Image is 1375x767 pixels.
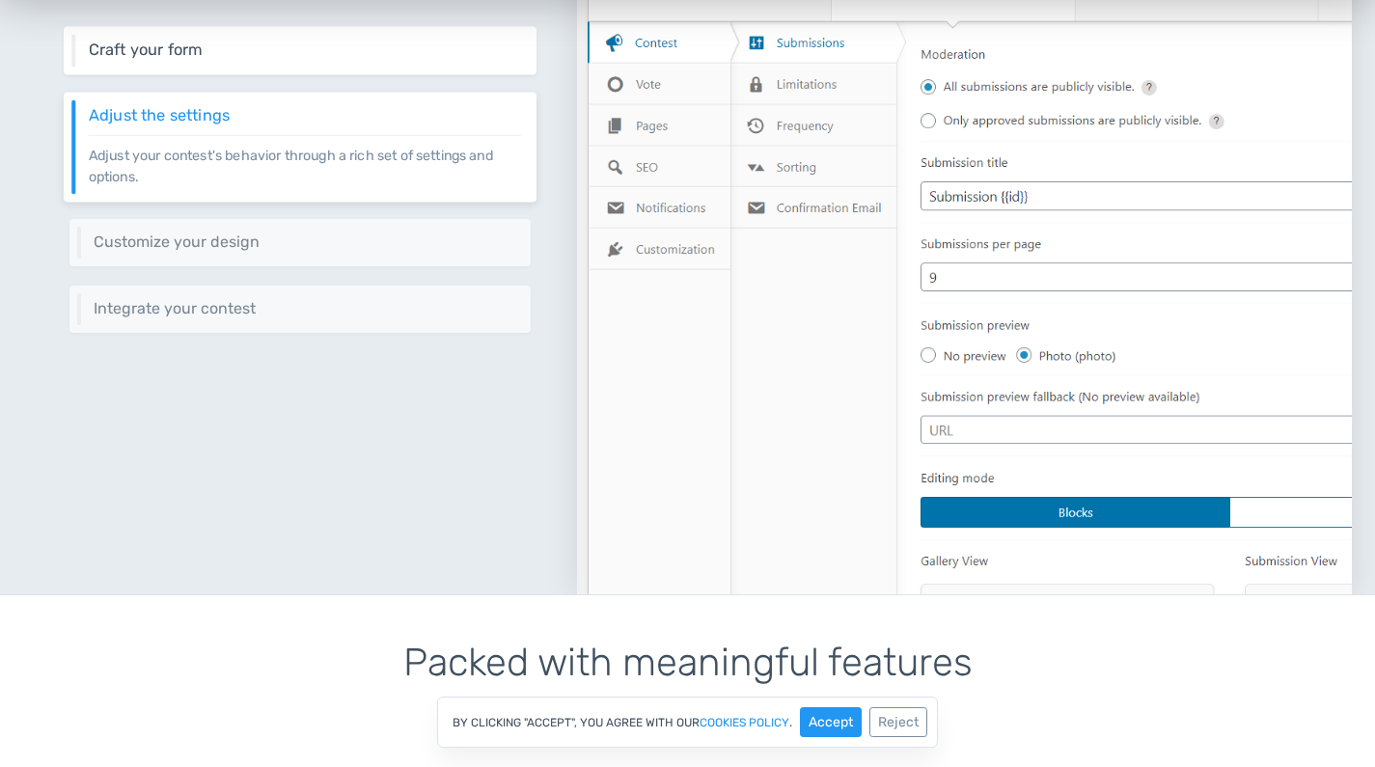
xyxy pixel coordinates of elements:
[94,300,516,317] h6: Integrate your contest
[94,233,516,251] h6: Customize your design
[152,642,1224,730] h1: Packed with meaningful features
[89,41,522,59] h6: Craft your form
[89,59,522,60] p: Craft your own submission form using 10+ different types of fields.
[700,717,789,728] a: cookies policy
[437,697,938,748] div: By clicking "Accept", you agree with our .
[94,317,516,318] p: Integrate your contest easily using different methods including shortcodes, embed code, REST API ...
[89,107,522,124] h6: Adjust the settings
[800,707,862,737] button: Accept
[89,134,522,186] p: Adjust your contest's behavior through a rich set of settings and options.
[94,251,516,252] p: Keep your website's design consistent by customizing the design to match your branding guidelines.
[869,707,927,737] button: Reject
